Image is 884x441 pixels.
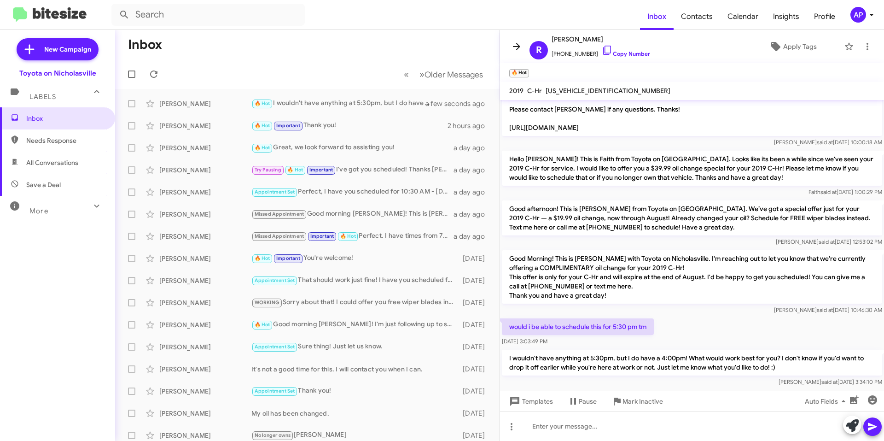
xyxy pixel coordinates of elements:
div: [PERSON_NAME] [159,342,251,352]
div: It's not a good time for this. I will contact you when I can. [251,365,458,374]
div: That should work just fine! I have you scheduled for 8:00 AM - [DATE]. Let me know if you need an... [251,275,458,286]
span: Older Messages [425,70,483,80]
div: [PERSON_NAME] [159,232,251,241]
span: Templates [507,393,553,410]
div: [PERSON_NAME] [159,254,251,263]
div: Good morning [PERSON_NAME]! I'm just following up to see if you'd like to schedule. [251,319,458,330]
span: said at [819,238,835,245]
span: WORKING [255,300,279,306]
div: Sorry about that! I could offer you free wiper blades instead if you'd like to do that? :) [251,297,458,308]
span: Appointment Set [255,388,295,394]
span: Auto Fields [805,393,849,410]
div: My oil has been changed. [251,409,458,418]
span: Labels [29,93,56,101]
div: Toyota on Nicholasville [19,69,96,78]
span: Try Pausing [255,167,281,173]
span: R [536,43,542,58]
span: » [419,69,425,80]
span: Missed Appointment [255,211,304,217]
div: [PERSON_NAME] [159,387,251,396]
div: AP [850,7,866,23]
p: would i be able to schedule this for 5:30 pm tm [502,318,654,335]
div: Perfect, I have you scheduled for 10:30 AM - [DATE]! Let me know if you need anything else, and h... [251,187,454,197]
span: Appointment Set [255,189,295,195]
span: 🔥 Hot [255,145,270,151]
div: 2 hours ago [448,121,492,130]
div: [PERSON_NAME] [159,276,251,285]
div: [PERSON_NAME] [159,431,251,440]
input: Search [111,4,305,26]
button: Auto Fields [797,393,856,410]
span: [DATE] 3:03:49 PM [502,338,547,345]
span: Important [276,255,300,261]
div: a day ago [454,210,492,219]
span: Important [310,233,334,239]
span: Appointment Set [255,344,295,350]
button: Previous [398,65,414,84]
p: I wouldn't have anything at 5:30pm, but I do have a 4:00pm! What would work best for you? I don't... [502,350,882,376]
button: Next [414,65,489,84]
span: said at [817,306,833,313]
button: Apply Tags [745,38,840,55]
div: [PERSON_NAME] [159,298,251,307]
span: [PERSON_NAME] [DATE] 10:46:30 AM [774,306,882,313]
span: Inbox [26,114,105,123]
span: [PERSON_NAME] [DATE] 12:53:02 PM [776,238,882,245]
div: [PERSON_NAME] [159,99,251,108]
span: Needs Response [26,136,105,145]
span: « [404,69,409,80]
div: a day ago [454,232,492,241]
div: [PERSON_NAME] [251,430,458,441]
button: Pause [560,393,604,410]
div: [PERSON_NAME] [159,121,251,130]
div: [PERSON_NAME] [159,210,251,219]
div: Great, we look forward to assisting you! [251,142,454,153]
div: [PERSON_NAME] [159,320,251,329]
a: Contacts [674,3,720,30]
a: Calendar [720,3,766,30]
div: [DATE] [458,298,492,307]
div: a day ago [454,188,492,197]
span: Pause [579,393,597,410]
span: said at [817,139,833,146]
span: 🔥 Hot [255,322,270,328]
div: [PERSON_NAME] [159,409,251,418]
span: Faith [DATE] 1:00:29 PM [808,188,882,195]
div: You're welcome! [251,253,458,264]
a: Profile [807,3,843,30]
span: Important [276,123,300,129]
div: [DATE] [458,387,492,396]
div: Thank you! [251,386,458,396]
span: More [29,207,48,215]
span: All Conversations [26,158,78,167]
span: Mark Inactive [622,393,663,410]
div: Good morning [PERSON_NAME]! This is [PERSON_NAME] with Toyota on Nicholasville. I'm just followin... [251,209,454,219]
div: a few seconds ago [437,99,492,108]
span: said at [821,378,837,385]
span: New Campaign [44,45,91,54]
div: [DATE] [458,254,492,263]
div: Perfect. I have times from 7:00am through 8:30am, and then a 9:30am, 10:00am and 11:30am. What wo... [251,231,454,241]
span: [PERSON_NAME] [DATE] 3:34:10 PM [779,378,882,385]
div: [PERSON_NAME] [159,365,251,374]
div: [PERSON_NAME] [159,165,251,175]
span: [PHONE_NUMBER] [552,45,650,59]
span: 🔥 Hot [255,123,270,129]
span: No longer owns [255,432,291,438]
p: Hello, please complete the survey below. This is intended for Toyota on Nicholasville main shop/q... [502,64,882,136]
div: I wouldn't have anything at 5:30pm, but I do have a 4:00pm! What would work best for you? I don't... [251,98,437,109]
button: Mark Inactive [604,393,670,410]
span: [PERSON_NAME] [552,34,650,45]
span: Apply Tags [783,38,817,55]
small: 🔥 Hot [509,69,529,77]
nav: Page navigation example [399,65,489,84]
div: I've got you scheduled! Thanks [PERSON_NAME], have a great day! [251,165,454,175]
span: 🔥 Hot [340,233,356,239]
button: Templates [500,393,560,410]
span: 🔥 Hot [255,100,270,106]
a: Inbox [640,3,674,30]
